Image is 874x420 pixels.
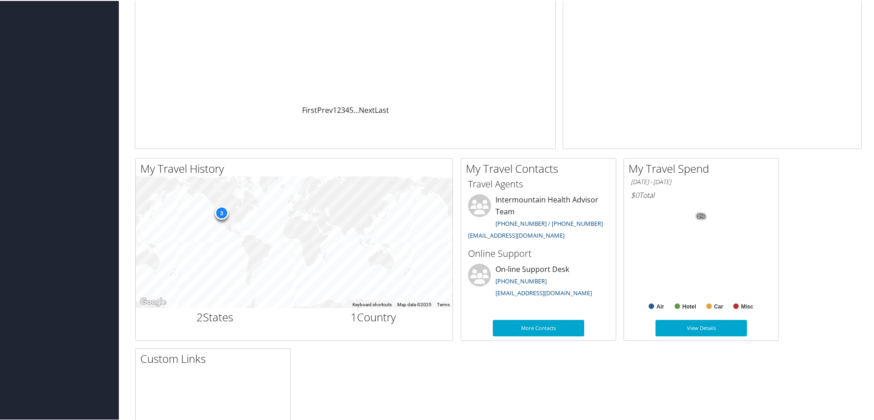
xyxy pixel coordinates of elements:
h2: My Travel Contacts [466,160,616,175]
h2: My Travel Spend [629,160,778,175]
span: Map data ©2025 [397,301,432,306]
li: Intermountain Health Advisor Team [464,193,613,242]
text: Air [656,303,664,309]
h6: [DATE] - [DATE] [631,177,772,186]
a: Terms (opens in new tab) [437,301,450,306]
span: … [353,104,359,114]
a: [PHONE_NUMBER] [496,276,547,284]
tspan: 0% [698,213,705,218]
a: [EMAIL_ADDRESS][DOMAIN_NAME] [496,288,592,296]
a: Prev [317,104,333,114]
span: 1 [351,308,357,324]
h2: Custom Links [140,350,290,366]
a: Next [359,104,375,114]
a: [PHONE_NUMBER] / [PHONE_NUMBER] [496,218,603,227]
button: Keyboard shortcuts [352,301,392,307]
img: Google [138,295,168,307]
h2: States [143,308,288,324]
a: 2 [337,104,341,114]
div: 3 [214,205,228,219]
text: Misc [741,303,753,309]
a: Last [375,104,389,114]
h2: Country [301,308,446,324]
a: 3 [341,104,345,114]
span: $0 [631,189,639,199]
text: Hotel [682,303,696,309]
h6: Total [631,189,772,199]
a: View Details [655,319,747,335]
h3: Online Support [468,246,609,259]
h2: My Travel History [140,160,453,175]
li: On-line Support Desk [464,263,613,300]
a: First [302,104,317,114]
text: Car [714,303,723,309]
h3: Travel Agents [468,177,609,190]
a: 4 [345,104,349,114]
a: 5 [349,104,353,114]
a: Open this area in Google Maps (opens a new window) [138,295,168,307]
a: [EMAIL_ADDRESS][DOMAIN_NAME] [468,230,565,239]
span: 2 [197,308,203,324]
a: 1 [333,104,337,114]
a: More Contacts [493,319,584,335]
